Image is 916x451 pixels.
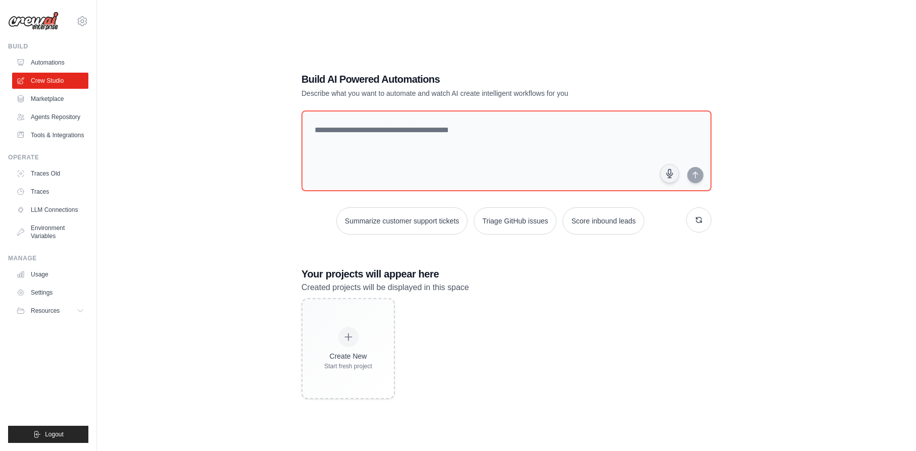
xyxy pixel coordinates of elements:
img: Logo [8,12,59,31]
a: Settings [12,285,88,301]
a: Usage [12,266,88,283]
a: Agents Repository [12,109,88,125]
div: Operate [8,153,88,161]
h3: Your projects will appear here [301,267,711,281]
a: Traces [12,184,88,200]
a: Marketplace [12,91,88,107]
p: Created projects will be displayed in this space [301,281,711,294]
a: Crew Studio [12,73,88,89]
button: Click to speak your automation idea [660,164,679,183]
span: Resources [31,307,60,315]
h1: Build AI Powered Automations [301,72,641,86]
a: Environment Variables [12,220,88,244]
div: Manage [8,254,88,262]
div: Build [8,42,88,50]
a: LLM Connections [12,202,88,218]
button: Score inbound leads [563,207,644,235]
a: Tools & Integrations [12,127,88,143]
a: Automations [12,54,88,71]
button: Triage GitHub issues [474,207,556,235]
p: Describe what you want to automate and watch AI create intelligent workflows for you [301,88,641,98]
span: Logout [45,430,64,438]
div: Create New [324,351,372,361]
div: Start fresh project [324,362,372,370]
button: Get new suggestions [686,207,711,233]
a: Traces Old [12,165,88,182]
button: Resources [12,303,88,319]
button: Summarize customer support tickets [336,207,468,235]
button: Logout [8,426,88,443]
